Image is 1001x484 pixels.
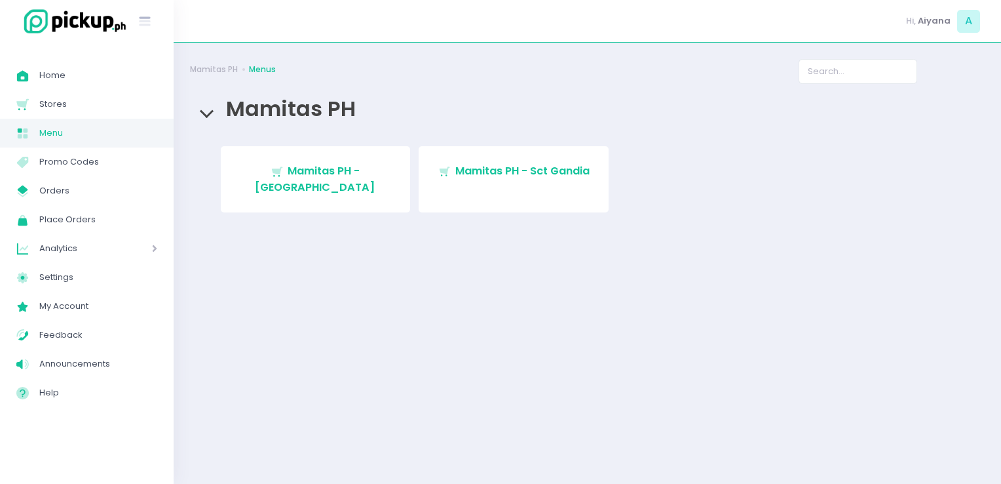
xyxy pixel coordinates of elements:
[906,14,916,28] span: Hi,
[39,125,157,142] span: Menu
[249,64,276,75] a: Menus
[39,384,157,401] span: Help
[190,64,238,75] a: Mamitas PH
[39,96,157,113] span: Stores
[255,163,375,194] span: Mamitas PH - [GEOGRAPHIC_DATA]
[918,14,951,28] span: Aiyana
[190,133,985,247] div: Mamitas PH
[419,146,609,212] a: Mamitas PH - Sct Gandia
[39,269,157,286] span: Settings
[39,355,157,373] span: Announcements
[190,84,985,133] div: Mamitas PH
[39,153,157,171] span: Promo Codes
[16,7,128,35] img: logo
[39,182,157,199] span: Orders
[39,240,115,257] span: Analytics
[39,67,157,84] span: Home
[455,163,590,178] span: Mamitas PH - Sct Gandia
[799,59,917,84] input: Search...
[39,327,157,344] span: Feedback
[39,298,157,315] span: My Account
[39,211,157,228] span: Place Orders
[957,10,980,33] span: A
[221,146,411,212] a: Mamitas PH - [GEOGRAPHIC_DATA]
[219,94,356,123] span: Mamitas PH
